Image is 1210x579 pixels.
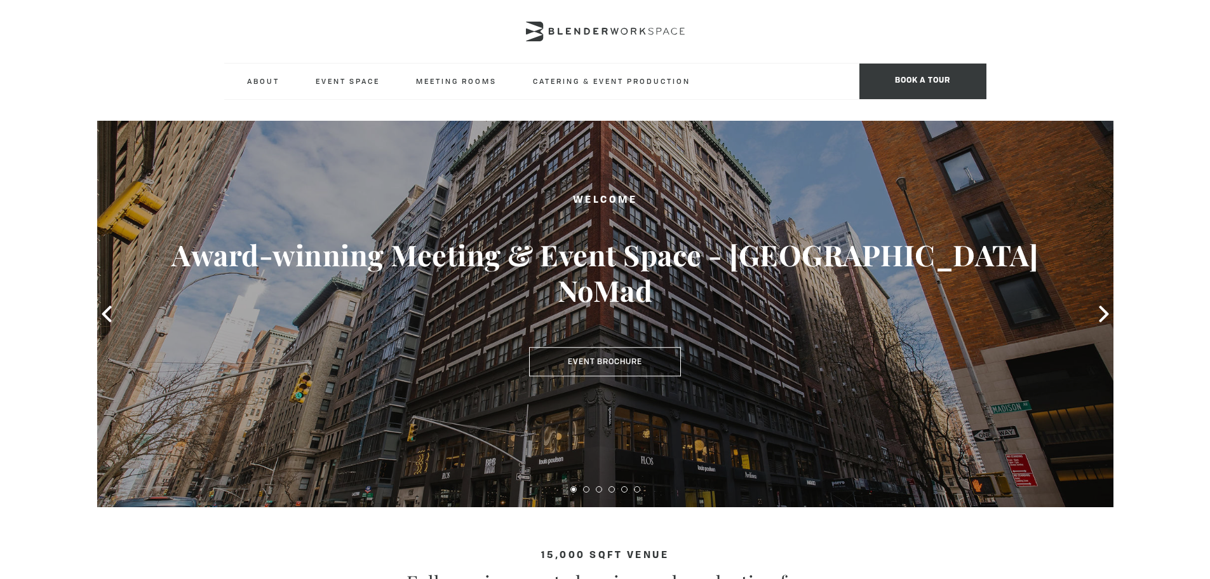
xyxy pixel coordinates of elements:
[306,64,390,99] a: Event Space
[529,347,681,376] a: Event Brochure
[148,237,1063,308] h3: Award-winning Meeting & Event Space - [GEOGRAPHIC_DATA] NoMad
[237,64,290,99] a: About
[406,64,507,99] a: Meeting Rooms
[859,64,986,99] span: Book a tour
[148,193,1063,208] h2: Welcome
[224,550,986,561] h4: 15,000 sqft venue
[523,64,701,99] a: Catering & Event Production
